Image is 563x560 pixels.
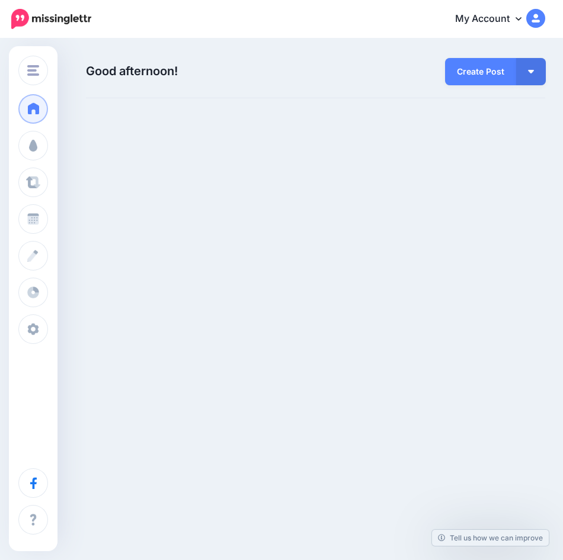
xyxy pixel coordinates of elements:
[432,530,549,546] a: Tell us how we can improve
[86,64,178,78] span: Good afternoon!
[443,5,545,34] a: My Account
[27,65,39,76] img: menu.png
[445,58,516,85] a: Create Post
[11,9,91,29] img: Missinglettr
[528,70,534,73] img: arrow-down-white.png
